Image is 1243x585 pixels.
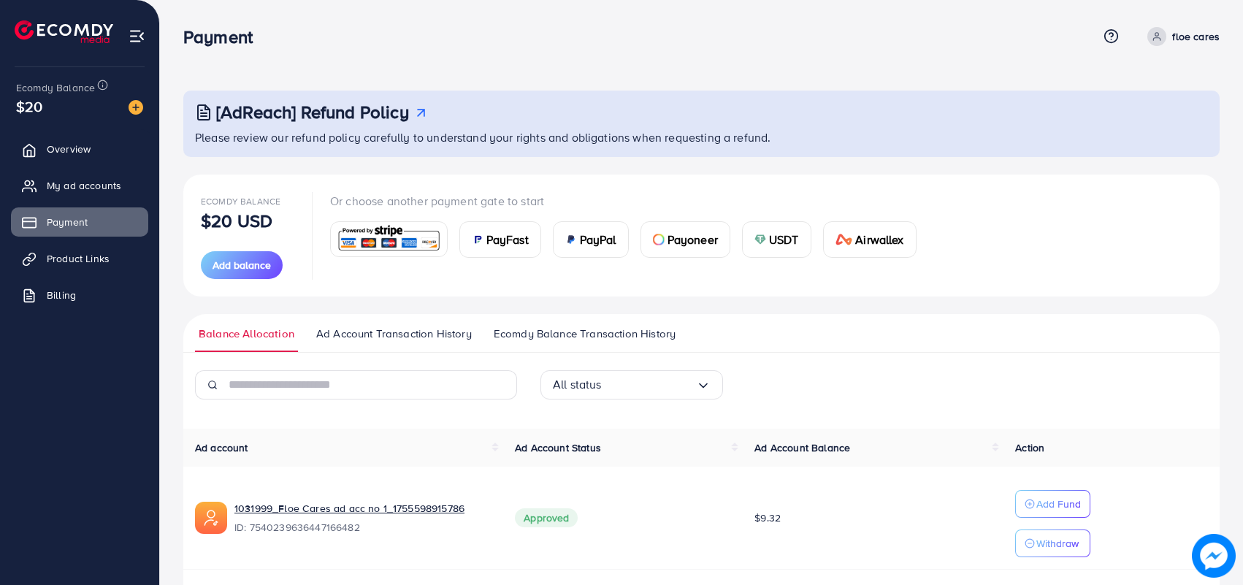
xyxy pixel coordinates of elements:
[742,221,811,258] a: cardUSDT
[234,501,464,516] a: 1031999_Floe Cares ad acc no 1_1755598915786
[1172,28,1220,45] p: floe cares
[1141,27,1220,46] a: floe cares
[195,440,248,455] span: Ad account
[1015,490,1090,518] button: Add Fund
[216,102,409,123] h3: [AdReach] Refund Policy
[754,511,781,525] span: $9.32
[195,502,227,534] img: ic-ads-acc.e4c84228.svg
[11,207,148,237] a: Payment
[330,221,448,257] a: card
[602,373,696,396] input: Search for option
[11,244,148,273] a: Product Links
[11,280,148,310] a: Billing
[330,192,928,210] p: Or choose another payment gate to start
[47,215,88,229] span: Payment
[459,221,541,258] a: cardPayFast
[668,231,718,248] span: Payoneer
[1036,535,1079,552] p: Withdraw
[653,234,665,245] img: card
[47,142,91,156] span: Overview
[580,231,616,248] span: PayPal
[769,231,799,248] span: USDT
[316,326,472,342] span: Ad Account Transaction History
[494,326,676,342] span: Ecomdy Balance Transaction History
[47,178,121,193] span: My ad accounts
[472,234,483,245] img: card
[16,96,42,117] span: $20
[199,326,294,342] span: Balance Allocation
[855,231,903,248] span: Airwallex
[201,212,272,229] p: $20 USD
[201,195,280,207] span: Ecomdy Balance
[565,234,577,245] img: card
[234,501,492,535] div: <span class='underline'>1031999_Floe Cares ad acc no 1_1755598915786</span></br>7540239636447166482
[515,508,578,527] span: Approved
[754,234,766,245] img: card
[1036,495,1081,513] p: Add Fund
[835,234,853,245] img: card
[540,370,723,399] div: Search for option
[754,440,850,455] span: Ad Account Balance
[16,80,95,95] span: Ecomdy Balance
[11,171,148,200] a: My ad accounts
[234,520,492,535] span: ID: 7540239636447166482
[1015,529,1090,557] button: Withdraw
[15,20,113,43] img: logo
[129,28,145,45] img: menu
[823,221,917,258] a: cardAirwallex
[515,440,601,455] span: Ad Account Status
[47,251,110,266] span: Product Links
[195,129,1211,146] p: Please review our refund policy carefully to understand your rights and obligations when requesti...
[640,221,730,258] a: cardPayoneer
[129,100,143,115] img: image
[183,26,264,47] h3: Payment
[11,134,148,164] a: Overview
[1015,440,1044,455] span: Action
[486,231,529,248] span: PayFast
[1192,534,1236,578] img: image
[213,258,271,272] span: Add balance
[201,251,283,279] button: Add balance
[47,288,76,302] span: Billing
[553,373,602,396] span: All status
[553,221,629,258] a: cardPayPal
[335,223,443,255] img: card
